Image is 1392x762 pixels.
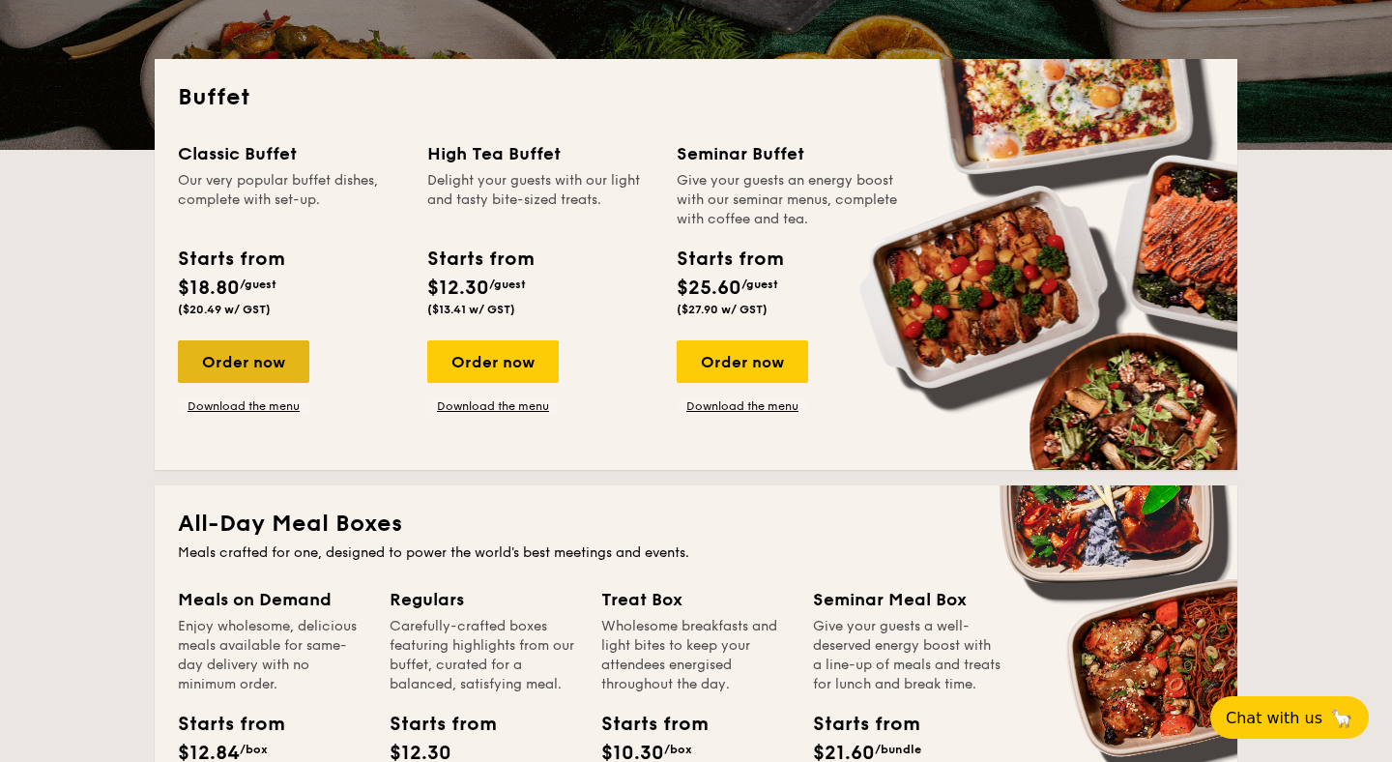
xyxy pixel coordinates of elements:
[178,303,271,316] span: ($20.49 w/ GST)
[178,543,1214,563] div: Meals crafted for one, designed to power the world's best meetings and events.
[677,340,808,383] div: Order now
[178,171,404,229] div: Our very popular buffet dishes, complete with set-up.
[240,278,276,291] span: /guest
[178,586,366,613] div: Meals on Demand
[677,303,768,316] span: ($27.90 w/ GST)
[427,303,515,316] span: ($13.41 w/ GST)
[601,586,790,613] div: Treat Box
[178,398,309,414] a: Download the menu
[813,710,900,739] div: Starts from
[813,586,1001,613] div: Seminar Meal Box
[178,509,1214,540] h2: All-Day Meal Boxes
[390,617,578,694] div: Carefully-crafted boxes featuring highlights from our buffet, curated for a balanced, satisfying ...
[664,743,692,756] span: /box
[427,340,559,383] div: Order now
[1330,707,1353,729] span: 🦙
[677,398,808,414] a: Download the menu
[601,710,688,739] div: Starts from
[813,617,1001,694] div: Give your guests a well-deserved energy boost with a line-up of meals and treats for lunch and br...
[427,140,653,167] div: High Tea Buffet
[390,586,578,613] div: Regulars
[427,277,489,300] span: $12.30
[1226,709,1322,727] span: Chat with us
[178,710,265,739] div: Starts from
[489,278,526,291] span: /guest
[1210,696,1369,739] button: Chat with us🦙
[601,617,790,694] div: Wholesome breakfasts and light bites to keep your attendees energised throughout the day.
[178,245,283,274] div: Starts from
[178,140,404,167] div: Classic Buffet
[741,278,778,291] span: /guest
[178,340,309,383] div: Order now
[677,277,741,300] span: $25.60
[875,743,921,756] span: /bundle
[427,398,559,414] a: Download the menu
[178,617,366,694] div: Enjoy wholesome, delicious meals available for same-day delivery with no minimum order.
[178,82,1214,113] h2: Buffet
[677,245,782,274] div: Starts from
[677,171,903,229] div: Give your guests an energy boost with our seminar menus, complete with coffee and tea.
[677,140,903,167] div: Seminar Buffet
[427,171,653,229] div: Delight your guests with our light and tasty bite-sized treats.
[427,245,533,274] div: Starts from
[240,743,268,756] span: /box
[390,710,477,739] div: Starts from
[178,277,240,300] span: $18.80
